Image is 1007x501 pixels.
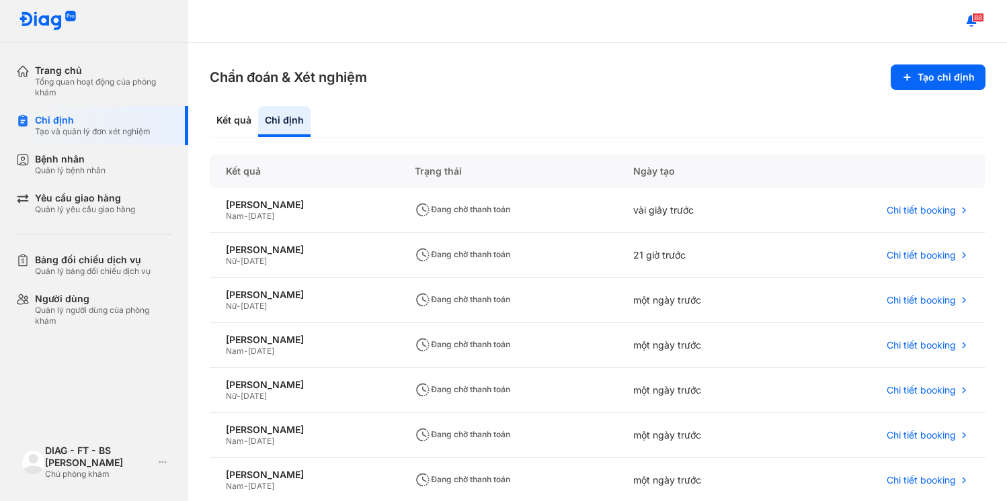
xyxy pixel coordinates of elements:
[244,436,248,446] span: -
[248,346,274,356] span: [DATE]
[35,305,172,326] div: Quản lý người dùng của phòng khám
[887,474,956,486] span: Chi tiết booking
[226,346,244,356] span: Nam
[415,204,510,214] span: Đang chờ thanh toán
[226,211,244,221] span: Nam
[226,289,382,301] div: [PERSON_NAME]
[45,469,153,480] div: Chủ phòng khám
[415,294,510,304] span: Đang chờ thanh toán
[241,301,267,311] span: [DATE]
[415,474,510,484] span: Đang chờ thanh toán
[226,301,237,311] span: Nữ
[226,391,237,401] span: Nữ
[891,64,985,90] button: Tạo chỉ định
[617,368,789,413] div: một ngày trước
[35,114,151,126] div: Chỉ định
[415,384,510,394] span: Đang chờ thanh toán
[226,424,382,436] div: [PERSON_NAME]
[887,204,956,216] span: Chi tiết booking
[19,11,77,32] img: logo
[399,154,617,188] div: Trạng thái
[887,339,956,351] span: Chi tiết booking
[248,211,274,221] span: [DATE]
[887,384,956,396] span: Chi tiết booking
[226,199,382,211] div: [PERSON_NAME]
[35,153,106,165] div: Bệnh nhân
[237,391,241,401] span: -
[415,249,510,259] span: Đang chờ thanh toán
[237,256,241,266] span: -
[35,254,151,266] div: Bảng đối chiếu dịch vụ
[210,68,367,87] h3: Chẩn đoán & Xét nghiệm
[226,334,382,346] div: [PERSON_NAME]
[35,266,151,277] div: Quản lý bảng đối chiếu dịch vụ
[617,413,789,458] div: một ngày trước
[972,13,984,22] span: 88
[258,106,311,137] div: Chỉ định
[241,256,267,266] span: [DATE]
[617,188,789,233] div: vài giây trước
[35,126,151,137] div: Tạo và quản lý đơn xét nghiệm
[617,323,789,368] div: một ngày trước
[35,165,106,176] div: Quản lý bệnh nhân
[22,450,45,473] img: logo
[226,256,237,266] span: Nữ
[241,391,267,401] span: [DATE]
[35,192,135,204] div: Yêu cầu giao hàng
[35,77,172,98] div: Tổng quan hoạt động của phòng khám
[248,436,274,446] span: [DATE]
[887,429,956,441] span: Chi tiết booking
[226,469,382,481] div: [PERSON_NAME]
[887,249,956,261] span: Chi tiết booking
[887,294,956,306] span: Chi tiết booking
[237,301,241,311] span: -
[226,481,244,491] span: Nam
[244,481,248,491] span: -
[226,379,382,391] div: [PERSON_NAME]
[226,244,382,256] div: [PERSON_NAME]
[415,429,510,439] span: Đang chờ thanh toán
[617,233,789,278] div: 21 giờ trước
[45,445,153,469] div: DIAG - FT - BS [PERSON_NAME]
[415,339,510,349] span: Đang chờ thanh toán
[248,481,274,491] span: [DATE]
[35,64,172,77] div: Trang chủ
[35,293,172,305] div: Người dùng
[244,346,248,356] span: -
[35,204,135,215] div: Quản lý yêu cầu giao hàng
[210,154,399,188] div: Kết quả
[617,278,789,323] div: một ngày trước
[226,436,244,446] span: Nam
[210,106,258,137] div: Kết quả
[244,211,248,221] span: -
[617,154,789,188] div: Ngày tạo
